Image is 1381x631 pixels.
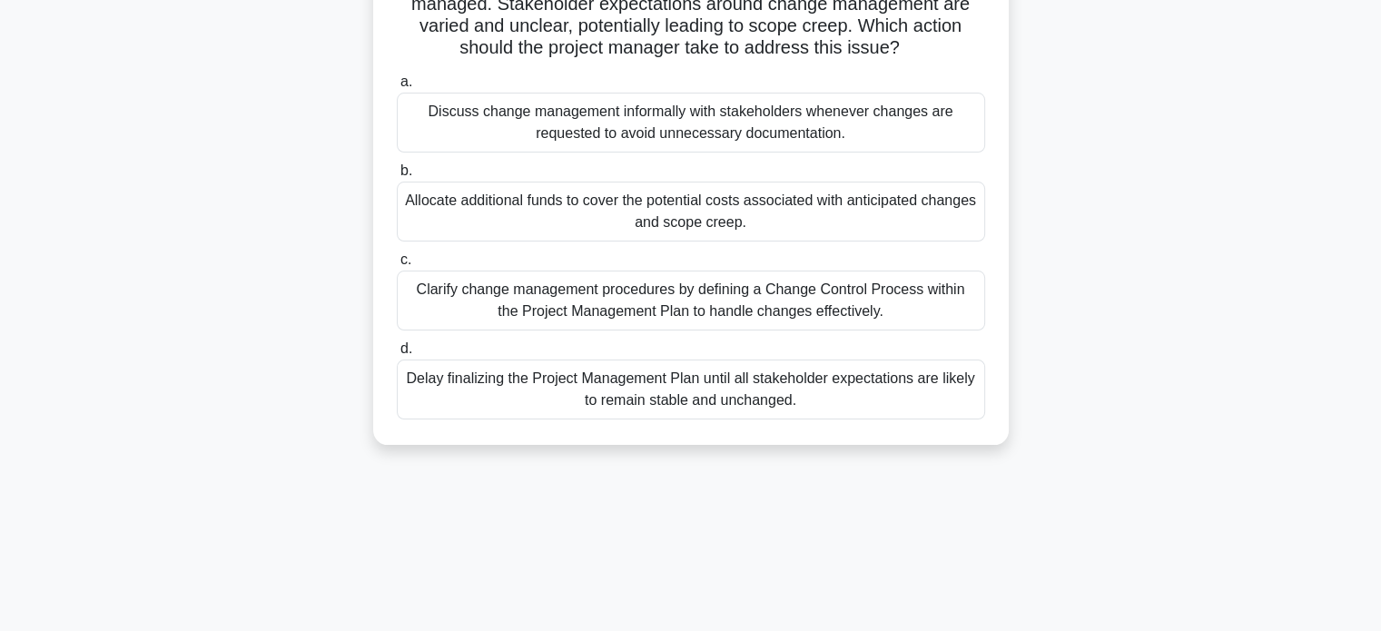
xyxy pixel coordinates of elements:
div: Discuss change management informally with stakeholders whenever changes are requested to avoid un... [397,93,985,153]
span: b. [400,163,412,178]
span: a. [400,74,412,89]
span: d. [400,340,412,356]
span: c. [400,251,411,267]
div: Delay finalizing the Project Management Plan until all stakeholder expectations are likely to rem... [397,360,985,419]
div: Allocate additional funds to cover the potential costs associated with anticipated changes and sc... [397,182,985,242]
div: Clarify change management procedures by defining a Change Control Process within the Project Mana... [397,271,985,330]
